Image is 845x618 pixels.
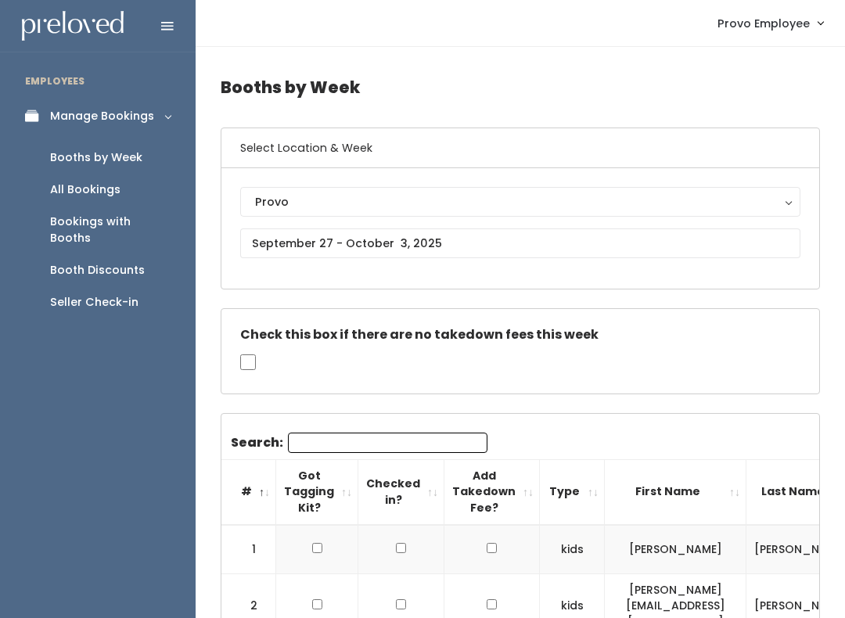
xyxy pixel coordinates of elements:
[221,66,820,109] h4: Booths by Week
[221,128,819,168] h6: Select Location & Week
[221,459,276,524] th: #: activate to sort column descending
[221,525,276,574] td: 1
[240,228,800,258] input: September 27 - October 3, 2025
[540,459,605,524] th: Type: activate to sort column ascending
[444,459,540,524] th: Add Takedown Fee?: activate to sort column ascending
[240,328,800,342] h5: Check this box if there are no takedown fees this week
[276,459,358,524] th: Got Tagging Kit?: activate to sort column ascending
[231,433,487,453] label: Search:
[702,6,839,40] a: Provo Employee
[540,525,605,574] td: kids
[717,15,810,32] span: Provo Employee
[50,294,138,311] div: Seller Check-in
[22,11,124,41] img: preloved logo
[605,459,746,524] th: First Name: activate to sort column ascending
[50,181,120,198] div: All Bookings
[50,262,145,278] div: Booth Discounts
[50,149,142,166] div: Booths by Week
[240,187,800,217] button: Provo
[50,108,154,124] div: Manage Bookings
[605,525,746,574] td: [PERSON_NAME]
[288,433,487,453] input: Search:
[255,193,786,210] div: Provo
[358,459,444,524] th: Checked in?: activate to sort column ascending
[50,214,171,246] div: Bookings with Booths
